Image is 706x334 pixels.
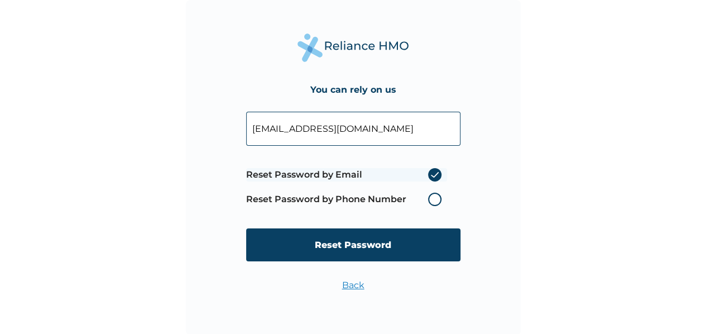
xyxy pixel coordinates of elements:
a: Back [342,280,364,290]
input: Your Enrollee ID or Email Address [246,112,460,146]
input: Reset Password [246,228,460,261]
label: Reset Password by Email [246,168,447,182]
label: Reset Password by Phone Number [246,193,447,206]
h4: You can rely on us [310,84,396,95]
img: Reliance Health's Logo [297,34,409,62]
span: Password reset method [246,163,447,212]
